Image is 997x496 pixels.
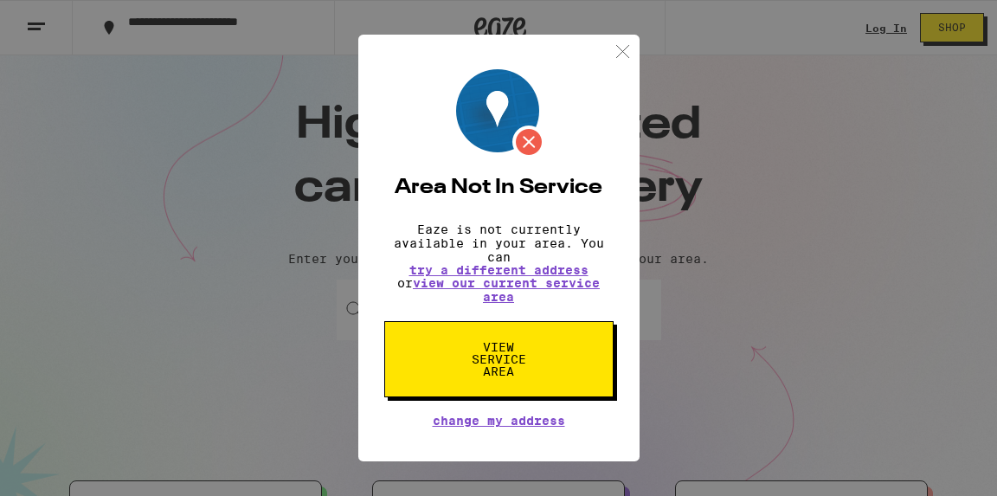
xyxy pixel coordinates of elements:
img: Location [456,69,545,158]
p: Eaze is not currently available in your area. You can or [384,222,614,304]
button: Change My Address [433,415,565,427]
img: close.svg [612,41,634,62]
span: Hi. Need any help? [10,12,125,26]
a: view our current service area [413,276,600,304]
button: View Service Area [384,321,614,397]
h2: Area Not In Service [384,177,614,198]
a: View Service Area [384,340,614,354]
button: try a different address [409,264,589,276]
span: View Service Area [454,341,544,377]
